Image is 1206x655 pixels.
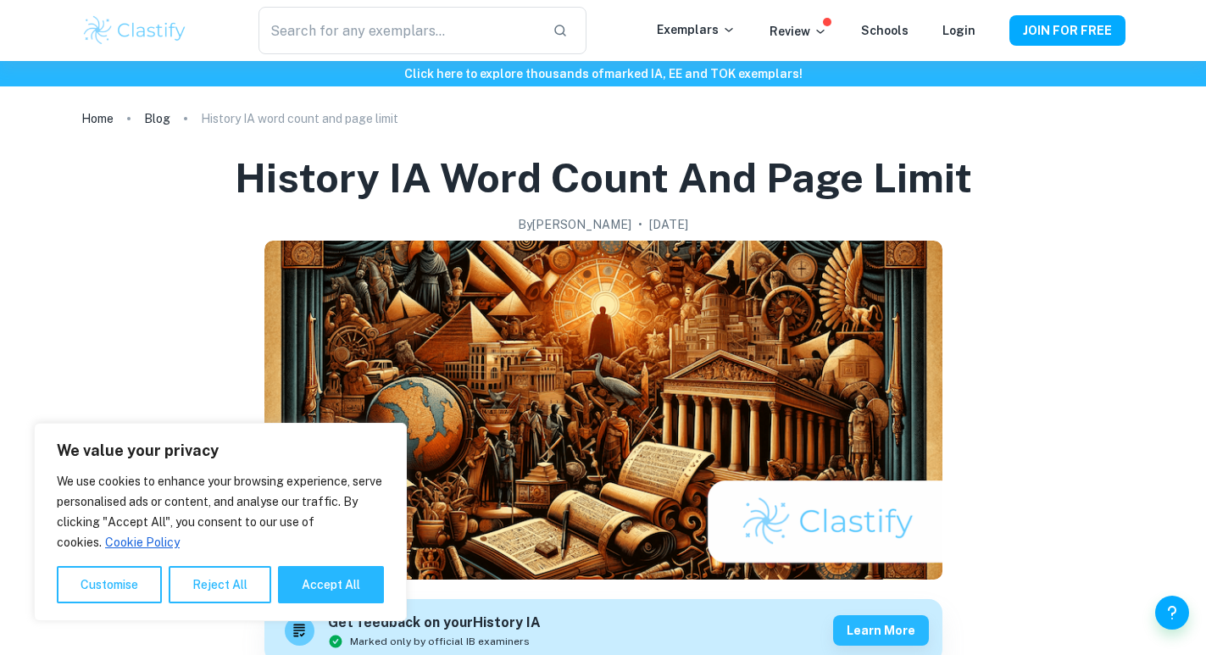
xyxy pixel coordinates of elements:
[942,24,975,37] a: Login
[81,107,114,130] a: Home
[3,64,1203,83] h6: Click here to explore thousands of marked IA, EE and TOK exemplars !
[328,613,541,634] h6: Get feedback on your History IA
[1009,15,1125,46] button: JOIN FOR FREE
[235,151,972,205] h1: History IA word count and page limit
[638,215,642,234] p: •
[649,215,688,234] h2: [DATE]
[34,423,407,621] div: We value your privacy
[518,215,631,234] h2: By [PERSON_NAME]
[1155,596,1189,630] button: Help and Feedback
[833,615,929,646] button: Learn more
[57,566,162,603] button: Customise
[201,109,398,128] p: History IA word count and page limit
[57,441,384,461] p: We value your privacy
[258,7,538,54] input: Search for any exemplars...
[861,24,909,37] a: Schools
[264,241,942,580] img: History IA word count and page limit cover image
[350,634,530,649] span: Marked only by official IB examiners
[169,566,271,603] button: Reject All
[657,20,736,39] p: Exemplars
[104,535,181,550] a: Cookie Policy
[57,471,384,552] p: We use cookies to enhance your browsing experience, serve personalised ads or content, and analys...
[770,22,827,41] p: Review
[81,14,189,47] img: Clastify logo
[144,107,170,130] a: Blog
[278,566,384,603] button: Accept All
